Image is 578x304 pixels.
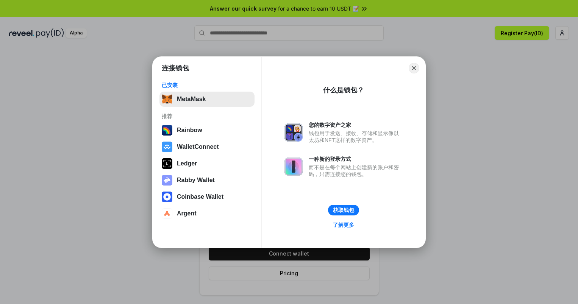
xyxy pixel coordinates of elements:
h1: 连接钱包 [162,64,189,73]
img: svg+xml,%3Csvg%20width%3D%2228%22%20height%3D%2228%22%20viewBox%3D%220%200%2028%2028%22%20fill%3D... [162,208,172,219]
img: svg+xml,%3Csvg%20width%3D%2228%22%20height%3D%2228%22%20viewBox%3D%220%200%2028%2028%22%20fill%3D... [162,192,172,202]
img: svg+xml,%3Csvg%20xmlns%3D%22http%3A%2F%2Fwww.w3.org%2F2000%2Fsvg%22%20fill%3D%22none%22%20viewBox... [284,123,303,142]
button: WalletConnect [159,139,255,154]
button: Rainbow [159,123,255,138]
div: WalletConnect [177,143,219,150]
img: svg+xml,%3Csvg%20fill%3D%22none%22%20height%3D%2233%22%20viewBox%3D%220%200%2035%2033%22%20width%... [162,94,172,104]
div: Ledger [177,160,197,167]
button: Coinbase Wallet [159,189,255,204]
div: MetaMask [177,96,206,103]
button: Ledger [159,156,255,171]
div: 一种新的登录方式 [309,156,403,162]
img: svg+xml,%3Csvg%20width%3D%22120%22%20height%3D%22120%22%20viewBox%3D%220%200%20120%20120%22%20fil... [162,125,172,136]
button: Rabby Wallet [159,173,255,188]
div: 什么是钱包？ [323,86,364,95]
button: 获取钱包 [328,205,359,215]
img: svg+xml,%3Csvg%20xmlns%3D%22http%3A%2F%2Fwww.w3.org%2F2000%2Fsvg%22%20fill%3D%22none%22%20viewBox... [162,175,172,186]
a: 了解更多 [328,220,359,230]
img: svg+xml,%3Csvg%20xmlns%3D%22http%3A%2F%2Fwww.w3.org%2F2000%2Fsvg%22%20fill%3D%22none%22%20viewBox... [284,157,303,176]
button: Close [409,63,419,73]
div: 获取钱包 [333,207,354,214]
div: 您的数字资产之家 [309,122,403,128]
img: svg+xml,%3Csvg%20width%3D%2228%22%20height%3D%2228%22%20viewBox%3D%220%200%2028%2028%22%20fill%3D... [162,142,172,152]
div: Rainbow [177,127,202,134]
div: 钱包用于发送、接收、存储和显示像以太坊和NFT这样的数字资产。 [309,130,403,143]
img: svg+xml,%3Csvg%20xmlns%3D%22http%3A%2F%2Fwww.w3.org%2F2000%2Fsvg%22%20width%3D%2228%22%20height%3... [162,158,172,169]
div: 而不是在每个网站上创建新的账户和密码，只需连接您的钱包。 [309,164,403,178]
div: Rabby Wallet [177,177,215,184]
div: 了解更多 [333,221,354,228]
div: 推荐 [162,113,252,120]
div: Coinbase Wallet [177,193,223,200]
button: MetaMask [159,92,255,107]
div: Argent [177,210,197,217]
div: 已安装 [162,82,252,89]
button: Argent [159,206,255,221]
